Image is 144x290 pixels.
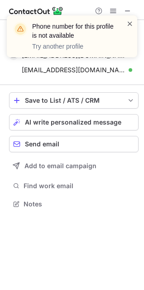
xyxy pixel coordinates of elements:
img: warning [13,22,28,36]
button: Add to email campaign [9,158,139,174]
header: Phone number for this profile is not available [32,22,115,40]
button: AI write personalized message [9,114,139,130]
span: Send email [25,140,59,148]
span: Find work email [24,182,135,190]
div: Save to List / ATS / CRM [25,97,123,104]
button: Find work email [9,180,139,192]
p: Try another profile [32,42,115,51]
button: Send email [9,136,139,152]
span: AI write personalized message [25,119,121,126]
button: Notes [9,198,139,210]
img: ContactOut v5.3.10 [9,5,63,16]
span: Add to email campaign [24,162,96,170]
button: save-profile-one-click [9,92,139,109]
span: Notes [24,200,135,208]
